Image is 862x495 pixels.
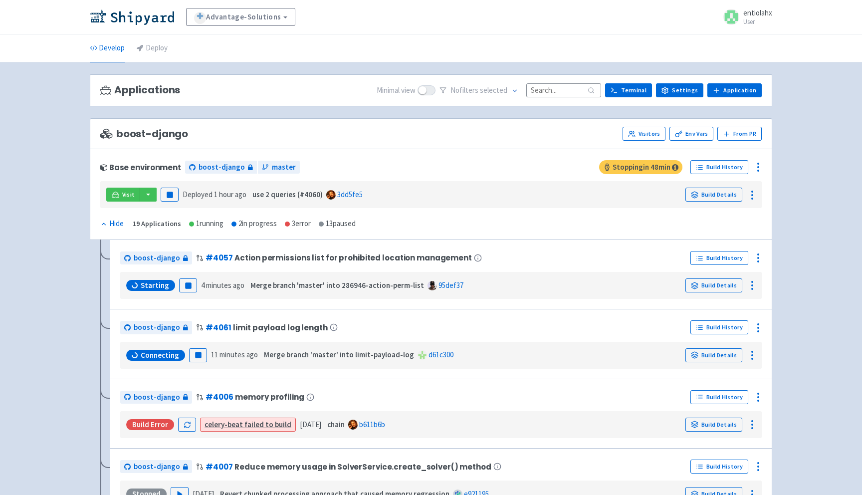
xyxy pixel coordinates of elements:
time: [DATE] [300,420,321,429]
a: Visitors [623,127,665,141]
a: Build History [690,390,748,404]
strong: Merge branch 'master' into limit-payload-log [264,350,414,359]
div: Base environment [100,163,181,172]
a: Build History [690,460,748,474]
a: #4007 [206,462,232,472]
span: Deployed [183,190,246,199]
a: #4057 [206,252,232,263]
a: boost-django [185,161,257,174]
button: Pause [189,348,207,362]
div: 13 paused [319,218,356,230]
span: Reduce memory usage in SolverService.create_solver() method [234,463,491,471]
time: 1 hour ago [214,190,246,199]
a: Application [707,83,762,97]
span: boost-django [134,392,180,403]
span: Visit [122,191,135,199]
small: User [743,18,772,25]
a: master [258,161,300,174]
div: 2 in progress [231,218,277,230]
a: boost-django [120,321,192,334]
span: boost-django [134,252,180,264]
a: Visit [106,188,140,202]
input: Search... [526,83,601,97]
strong: chain [327,420,345,429]
strong: Merge branch 'master' into 286946-action-perm-list [250,280,424,290]
a: #4061 [206,322,231,333]
span: selected [480,85,507,95]
span: memory profiling [235,393,304,401]
span: master [272,162,296,173]
a: celery-beat failed to build [205,420,291,429]
div: 1 running [189,218,223,230]
a: Build Details [685,348,742,362]
button: Pause [161,188,179,202]
span: Connecting [141,350,179,360]
span: entiolahx [743,8,772,17]
button: From PR [717,127,762,141]
a: boost-django [120,251,192,265]
a: 3dd5fe5 [337,190,363,199]
span: boost-django [199,162,245,173]
a: Deploy [137,34,168,62]
a: Build History [690,320,748,334]
a: Build History [690,251,748,265]
a: Develop [90,34,125,62]
a: Build Details [685,278,742,292]
a: Build Details [685,188,742,202]
span: boost-django [100,128,188,140]
a: entiolahx User [717,9,772,25]
button: Pause [179,278,197,292]
span: Action permissions list for prohibited location management [234,253,471,262]
a: #4006 [206,392,233,402]
span: Minimal view [377,85,416,96]
a: boost-django [120,391,192,404]
a: Advantage-Solutions [186,8,295,26]
strong: celery-beat [205,420,243,429]
span: boost-django [134,322,180,333]
a: 95def37 [438,280,463,290]
time: 11 minutes ago [211,350,258,359]
span: boost-django [134,461,180,473]
div: Build Error [126,419,174,430]
time: 4 minutes ago [201,280,244,290]
a: d61c300 [429,350,453,359]
a: Terminal [605,83,652,97]
span: Stopping in 48 min [599,160,682,174]
strong: use 2 queries (#4060) [252,190,323,199]
button: Hide [100,218,125,230]
a: Build History [690,160,748,174]
a: Env Vars [669,127,713,141]
span: No filter s [450,85,507,96]
a: boost-django [120,460,192,474]
h3: Applications [100,84,180,96]
div: 3 error [285,218,311,230]
div: Hide [100,218,124,230]
a: Build Details [685,418,742,432]
img: Shipyard logo [90,9,174,25]
div: 19 Applications [133,218,181,230]
span: Starting [141,280,169,290]
a: b611b6b [359,420,385,429]
span: limit payload log length [233,323,327,332]
a: Settings [656,83,703,97]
